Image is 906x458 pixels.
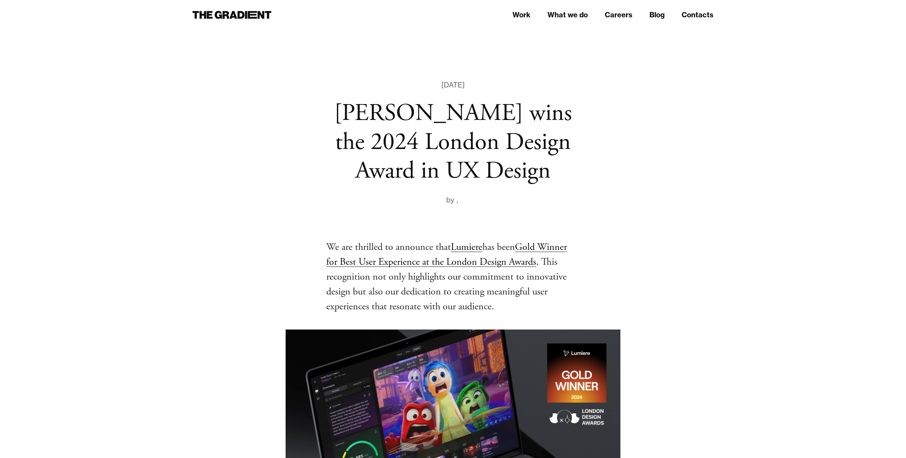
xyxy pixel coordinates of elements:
a: Work [512,10,531,20]
a: Gold Winner for Best User Experience at the London Design Awards [326,241,567,268]
div: by [446,194,456,206]
div: [DATE] [441,79,465,91]
a: Careers [605,10,632,20]
a: Lumiere [451,241,482,253]
a: What we do [547,10,588,20]
div: , [456,194,460,206]
p: We are thrilled to announce that has been . This recognition not only highlights our commitment t... [326,240,580,314]
a: Contacts [682,10,713,20]
h1: [PERSON_NAME] wins the 2024 London Design Award in UX Design [326,99,580,186]
a: Blog [649,10,665,20]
